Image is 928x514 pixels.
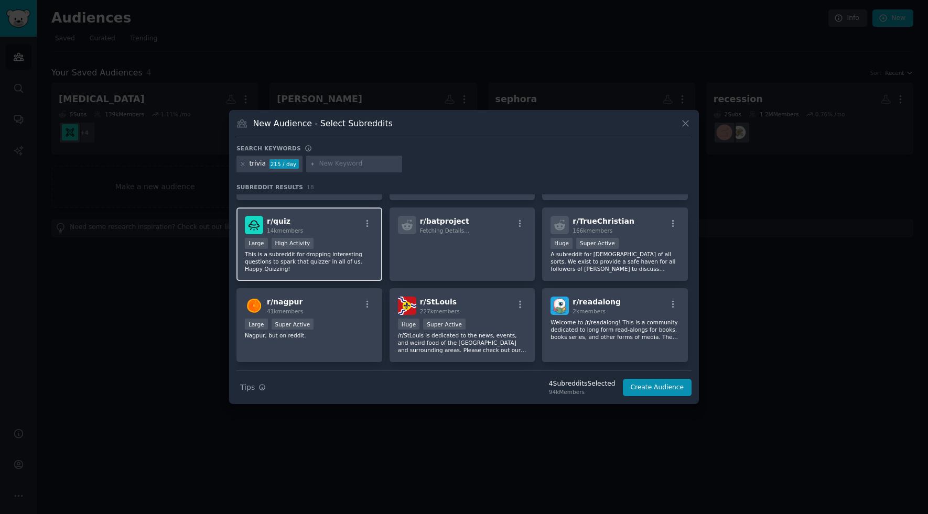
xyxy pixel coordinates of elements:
[267,298,303,306] span: r/ nagpur
[398,319,420,330] div: Huge
[236,369,692,379] div: No more results for now
[245,297,263,315] img: nagpur
[267,217,290,225] span: r/ quiz
[623,379,692,397] button: Create Audience
[236,183,303,191] span: Subreddit Results
[551,297,569,315] img: readalong
[420,308,460,314] span: 227k members
[551,319,679,341] p: Welcome to /r/readalong! This is a community dedicated to long form read-alongs for books, books ...
[272,238,314,249] div: High Activity
[245,332,374,339] p: Nagpur, but on reddit.
[245,319,268,330] div: Large
[420,227,469,234] span: Fetching Details...
[245,238,268,249] div: Large
[551,250,679,272] p: A subreddit for [DEMOGRAPHIC_DATA] of all sorts. We exist to provide a safe haven for all followe...
[423,319,466,330] div: Super Active
[267,308,303,314] span: 41k members
[319,159,398,169] input: New Keyword
[549,388,616,396] div: 94k Members
[551,238,573,249] div: Huge
[573,227,612,234] span: 166k members
[307,184,314,190] span: 18
[272,319,314,330] div: Super Active
[245,250,374,272] p: This is a subreddit for dropping interesting questions to spark that quizzer in all of us. Happy ...
[420,298,457,306] span: r/ StLouis
[576,238,619,249] div: Super Active
[398,332,527,354] p: /r/StLouis is dedicated to the news, events, and weird food of the [GEOGRAPHIC_DATA] and surround...
[236,378,269,397] button: Tips
[245,216,263,234] img: quiz
[253,118,393,129] h3: New Audience - Select Subreddits
[573,217,634,225] span: r/ TrueChristian
[240,382,255,393] span: Tips
[236,145,301,152] h3: Search keywords
[573,308,606,314] span: 2k members
[250,159,266,169] div: trivia
[573,298,621,306] span: r/ readalong
[267,227,303,234] span: 14k members
[420,217,469,225] span: r/ batproject
[549,379,616,389] div: 4 Subreddit s Selected
[398,297,416,315] img: StLouis
[269,159,299,169] div: 215 / day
